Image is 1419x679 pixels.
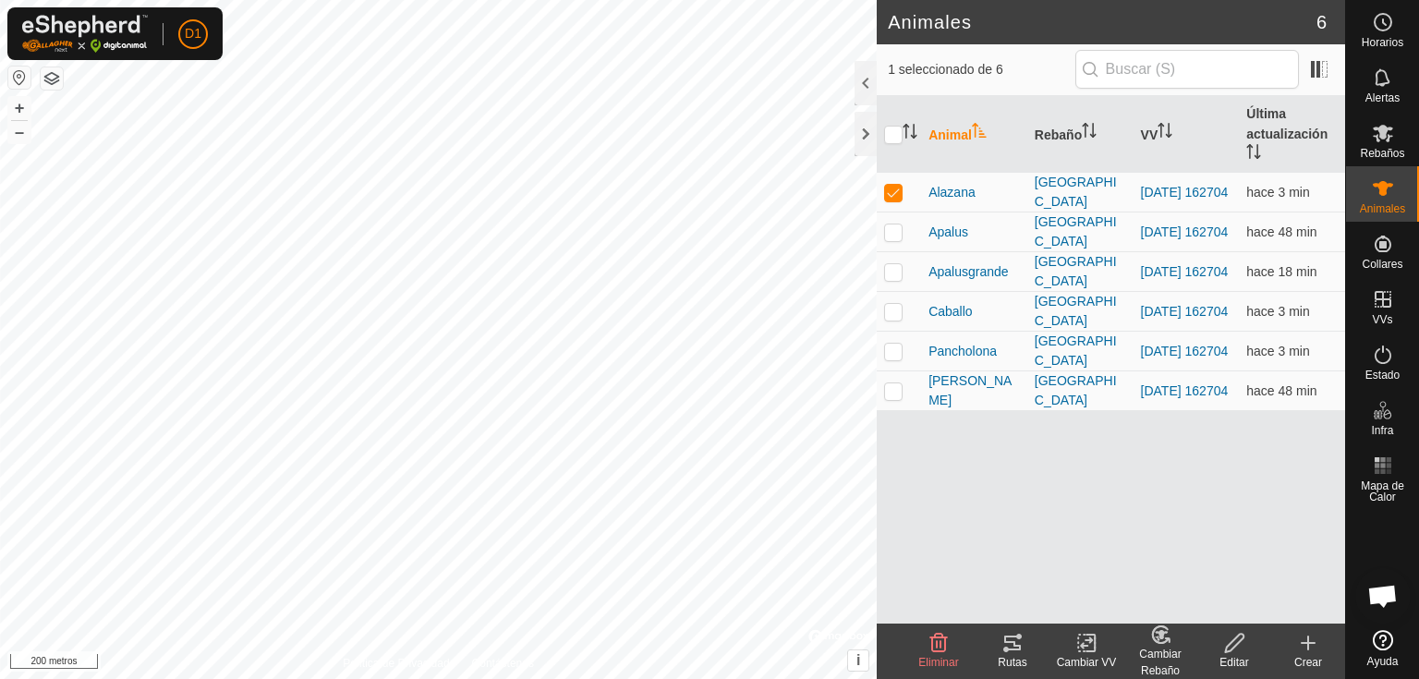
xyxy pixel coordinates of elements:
font: [GEOGRAPHIC_DATA] [1035,254,1117,288]
a: Política de Privacidad [343,655,449,672]
p-sorticon: Activar para ordenar [903,127,917,141]
font: Rutas [998,656,1026,669]
font: hace 48 min [1246,383,1316,398]
span: 14 de octubre de 2025, 13:34 [1246,383,1316,398]
font: Eliminar [918,656,958,669]
a: [DATE] 162704 [1141,224,1229,239]
font: [GEOGRAPHIC_DATA] [1035,294,1117,328]
font: Apalusgrande [928,264,1008,279]
a: [DATE] 162704 [1141,344,1229,358]
font: 1 seleccionado de 6 [888,62,1003,77]
font: hace 3 min [1246,304,1309,319]
p-sorticon: Activar para ordenar [1158,126,1172,140]
a: Ayuda [1346,623,1419,674]
font: Cambiar Rebaño [1139,648,1181,677]
p-sorticon: Activar para ordenar [1082,126,1097,140]
font: [GEOGRAPHIC_DATA] [1035,333,1117,368]
font: [PERSON_NAME] [928,373,1012,407]
span: 14 de octubre de 2025, 14:19 [1246,344,1309,358]
font: Horarios [1362,36,1403,49]
font: Política de Privacidad [343,657,449,670]
font: Contáctenos [472,657,534,670]
a: [DATE] 162704 [1141,304,1229,319]
span: 14 de octubre de 2025, 14:19 [1246,304,1309,319]
font: [GEOGRAPHIC_DATA] [1035,175,1117,209]
span: 14 de octubre de 2025, 13:34 [1246,224,1316,239]
font: Pancholona [928,344,997,358]
font: hace 18 min [1246,264,1316,279]
font: + [15,98,25,117]
a: [DATE] 162704 [1141,383,1229,398]
font: Collares [1362,258,1402,271]
font: Editar [1219,656,1248,669]
font: – [15,122,24,141]
button: – [8,121,30,143]
font: Mapa de Calor [1361,479,1404,503]
font: Animal [928,127,972,142]
a: Contáctenos [472,655,534,672]
font: Animales [888,12,972,32]
input: Buscar (S) [1075,50,1299,89]
font: hace 48 min [1246,224,1316,239]
font: Estado [1365,369,1400,382]
font: hace 3 min [1246,344,1309,358]
font: Rebaños [1360,147,1404,160]
font: Última actualización [1246,106,1328,141]
font: VV [1141,127,1158,142]
p-sorticon: Activar para ordenar [1246,147,1261,162]
div: Chat abierto [1355,568,1411,624]
button: + [8,97,30,119]
font: Apalus [928,224,968,239]
font: Ayuda [1367,655,1399,668]
font: Infra [1371,424,1393,437]
font: [GEOGRAPHIC_DATA] [1035,373,1117,407]
font: D1 [185,26,201,41]
span: 14 de octubre de 2025, 14:19 [1246,185,1309,200]
img: Logotipo de Gallagher [22,15,148,53]
button: i [848,650,868,671]
span: 14 de octubre de 2025, 14:04 [1246,264,1316,279]
font: Animales [1360,202,1405,215]
font: Alazana [928,185,976,200]
font: 6 [1316,12,1327,32]
font: Alertas [1365,91,1400,104]
a: [DATE] 162704 [1141,185,1229,200]
font: VVs [1372,313,1392,326]
button: Restablecer Mapa [8,67,30,89]
font: Caballo [928,304,972,319]
font: [GEOGRAPHIC_DATA] [1035,214,1117,249]
font: Crear [1294,656,1322,669]
font: Rebaño [1035,127,1082,142]
font: hace 3 min [1246,185,1309,200]
p-sorticon: Activar para ordenar [972,126,987,140]
font: i [856,652,860,668]
font: Cambiar VV [1057,656,1117,669]
a: [DATE] 162704 [1141,264,1229,279]
button: Capas del Mapa [41,67,63,90]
